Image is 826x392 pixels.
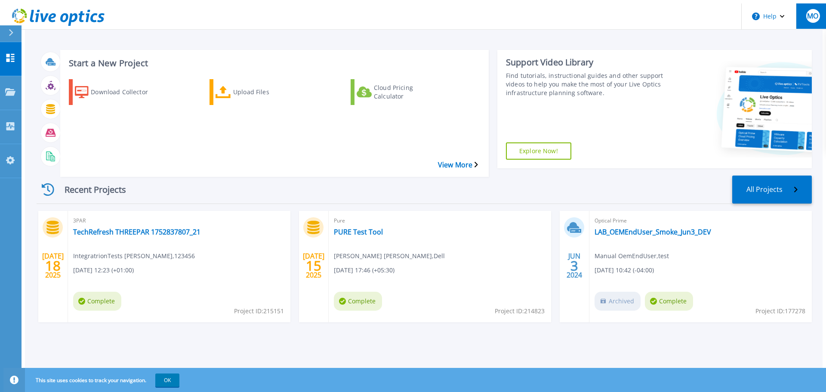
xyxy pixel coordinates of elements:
[27,373,179,387] span: This site uses cookies to track your navigation.
[73,251,195,261] span: IntegratrionTests [PERSON_NAME] , 123456
[438,161,478,169] a: View More
[73,216,285,225] span: 3PAR
[233,81,302,103] div: Upload Files
[755,306,805,316] span: Project ID: 177278
[334,228,383,236] a: PURE Test Tool
[91,81,160,103] div: Download Collector
[210,79,314,105] a: Upload Files
[69,59,478,68] h3: Start a New Project
[595,216,807,225] span: Optical Prime
[73,228,200,236] a: TechRefresh THREEPAR 1752837807_21
[334,216,546,225] span: Pure
[374,81,443,103] div: Cloud Pricing Calculator
[595,251,669,261] span: Manual OemEndUser , test
[506,142,571,160] a: Explore Now!
[506,71,666,97] div: Find tutorials, instructional guides and other support videos to help you make the most of your L...
[595,265,654,275] span: [DATE] 10:42 (-04:00)
[506,57,666,68] div: Support Video Library
[645,292,693,311] span: Complete
[73,292,121,311] span: Complete
[595,228,711,236] a: LAB_OEMEndUser_Smoke_Jun3_DEV
[45,262,61,269] span: 18
[732,176,812,204] a: All Projects
[570,262,578,269] span: 3
[742,3,795,29] button: Help
[69,79,173,105] a: Download Collector
[37,179,140,200] div: Recent Projects
[807,12,818,19] span: MO
[334,265,395,275] span: [DATE] 17:46 (+05:30)
[306,262,321,269] span: 15
[155,373,179,387] button: OK
[334,251,445,261] span: [PERSON_NAME] [PERSON_NAME] , Dell
[45,250,61,281] div: [DATE] 2025
[334,292,382,311] span: Complete
[595,292,641,311] span: Archived
[305,250,322,281] div: [DATE] 2025
[351,79,455,105] a: Cloud Pricing Calculator
[234,306,284,316] span: Project ID: 215151
[73,265,134,275] span: [DATE] 12:23 (+01:00)
[566,250,583,281] div: JUN 2024
[495,306,545,316] span: Project ID: 214823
